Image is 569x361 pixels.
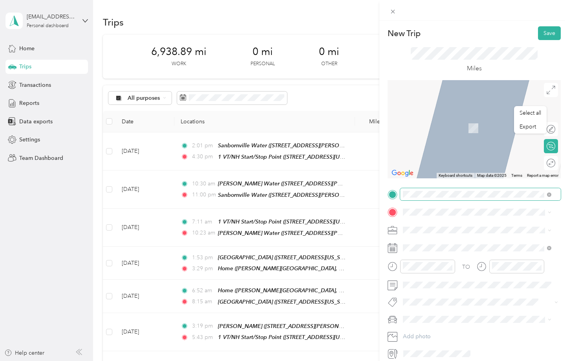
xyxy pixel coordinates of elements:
[467,64,482,73] p: Miles
[462,263,470,271] div: TO
[520,110,541,116] span: Select all
[525,317,569,361] iframe: Everlance-gr Chat Button Frame
[538,26,561,40] button: Save
[511,173,522,178] a: Terms (opens in new tab)
[477,173,507,178] span: Map data ©2025
[520,123,536,130] span: Export
[388,28,421,39] p: New Trip
[400,331,561,342] button: Add photo
[527,173,558,178] a: Report a map error
[390,168,415,178] a: Open this area in Google Maps (opens a new window)
[390,168,415,178] img: Google
[439,173,472,178] button: Keyboard shortcuts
